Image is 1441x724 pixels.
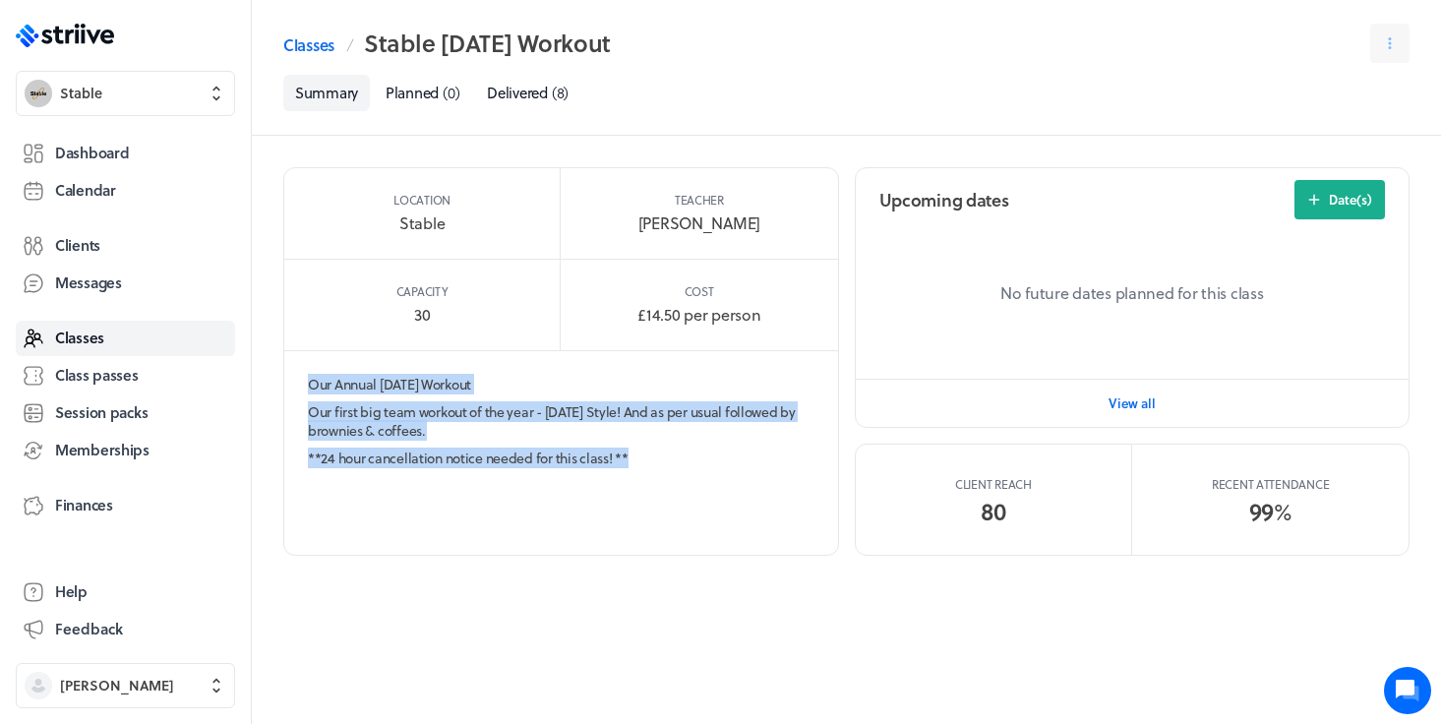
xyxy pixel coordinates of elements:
[1294,180,1385,219] button: Date(s)
[374,75,471,111] a: Planned(0)
[60,84,102,103] span: Stable
[637,303,760,327] p: £14.50 per person
[283,75,370,111] a: Summary
[16,663,235,708] button: [PERSON_NAME]
[975,282,1290,304] p: No future dates planned for this class
[16,228,235,264] a: Clients
[55,180,116,201] span: Calendar
[55,272,122,293] span: Messages
[1274,496,1292,527] span: %
[386,82,439,103] span: Planned
[16,266,235,301] a: Messages
[393,192,450,208] p: Location
[127,241,236,257] span: New conversation
[60,676,174,695] span: [PERSON_NAME]
[30,229,363,269] button: New conversation
[475,75,580,111] a: Delivered(8)
[16,488,235,523] a: Finances
[443,82,459,103] span: ( 0 )
[30,95,364,127] h1: Hi [PERSON_NAME]
[16,358,235,393] a: Class passes
[55,328,104,348] span: Classes
[1212,476,1329,492] p: Recent attendance
[16,433,235,468] a: Memberships
[955,476,1032,492] p: Client reach
[55,440,150,460] span: Memberships
[57,338,351,378] input: Search articles
[16,136,235,171] a: Dashboard
[308,375,814,394] p: Our Annual [DATE] Workout
[16,173,235,209] a: Calendar
[55,365,139,386] span: Class passes
[1109,384,1156,423] button: View all
[16,612,235,647] button: Feedback
[283,33,334,57] a: Classes
[1109,394,1156,412] span: View all
[16,321,235,356] a: Classes
[30,131,364,194] h2: We're here to help. Ask us anything!
[396,283,449,299] p: Capacity
[638,211,760,235] p: [PERSON_NAME]
[981,500,1006,523] p: 80
[414,303,430,327] p: 30
[1329,191,1372,209] span: Date(s)
[308,402,814,441] p: Our first big team workout of the year - [DATE] Style! And as per usual followed by brownies & co...
[364,24,611,63] h2: Stable [DATE] Workout
[879,188,1009,212] h2: Upcoming dates
[399,211,445,235] p: Stable
[283,24,611,63] nav: Breadcrumb
[685,283,713,299] p: Cost
[16,574,235,610] a: Help
[55,581,88,602] span: Help
[55,402,148,423] span: Session packs
[1249,500,1292,523] p: 99
[675,192,724,208] p: Teacher
[283,75,1410,111] nav: Tabs
[55,495,113,515] span: Finances
[55,235,100,256] span: Clients
[16,71,235,116] button: StableStable
[55,143,129,163] span: Dashboard
[16,395,235,431] a: Session packs
[55,619,123,639] span: Feedback
[25,80,52,107] img: Stable
[552,82,569,103] span: ( 8 )
[308,449,814,468] p: **24 hour cancellation notice needed for this class! **
[487,82,547,103] span: Delivered
[1384,667,1431,714] iframe: gist-messenger-bubble-iframe
[27,306,367,330] p: Find an answer quickly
